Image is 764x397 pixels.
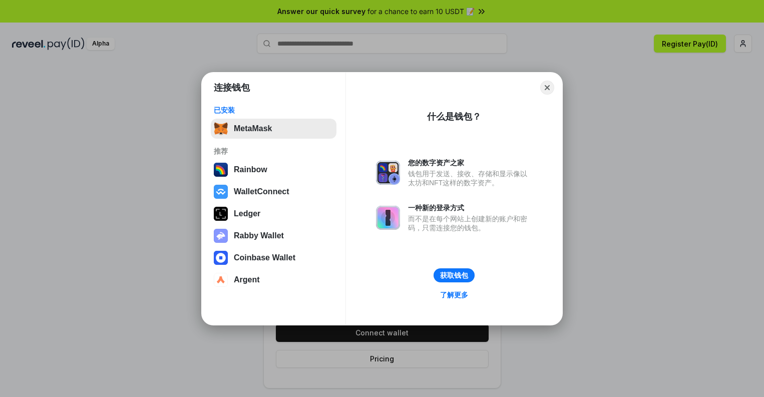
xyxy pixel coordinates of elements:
button: Ledger [211,204,336,224]
div: 钱包用于发送、接收、存储和显示像以太坊和NFT这样的数字资产。 [408,169,532,187]
h1: 连接钱包 [214,82,250,94]
a: 了解更多 [434,288,474,301]
img: svg+xml,%3Csvg%20xmlns%3D%22http%3A%2F%2Fwww.w3.org%2F2000%2Fsvg%22%20width%3D%2228%22%20height%3... [214,207,228,221]
button: Coinbase Wallet [211,248,336,268]
div: 推荐 [214,147,333,156]
div: WalletConnect [234,187,289,196]
button: 获取钱包 [434,268,475,282]
div: Ledger [234,209,260,218]
div: 获取钱包 [440,271,468,280]
div: MetaMask [234,124,272,133]
div: 您的数字资产之家 [408,158,532,167]
div: 而不是在每个网站上创建新的账户和密码，只需连接您的钱包。 [408,214,532,232]
div: Rainbow [234,165,267,174]
div: Coinbase Wallet [234,253,295,262]
img: svg+xml,%3Csvg%20xmlns%3D%22http%3A%2F%2Fwww.w3.org%2F2000%2Fsvg%22%20fill%3D%22none%22%20viewBox... [376,161,400,185]
button: Argent [211,270,336,290]
img: svg+xml,%3Csvg%20width%3D%2228%22%20height%3D%2228%22%20viewBox%3D%220%200%2028%2028%22%20fill%3D... [214,185,228,199]
div: Rabby Wallet [234,231,284,240]
button: Rainbow [211,160,336,180]
button: MetaMask [211,119,336,139]
img: svg+xml,%3Csvg%20width%3D%2228%22%20height%3D%2228%22%20viewBox%3D%220%200%2028%2028%22%20fill%3D... [214,251,228,265]
div: 什么是钱包？ [427,111,481,123]
div: Argent [234,275,260,284]
div: 一种新的登录方式 [408,203,532,212]
button: Close [540,81,554,95]
button: Rabby Wallet [211,226,336,246]
div: 了解更多 [440,290,468,299]
div: 已安装 [214,106,333,115]
img: svg+xml,%3Csvg%20fill%3D%22none%22%20height%3D%2233%22%20viewBox%3D%220%200%2035%2033%22%20width%... [214,122,228,136]
img: svg+xml,%3Csvg%20width%3D%22120%22%20height%3D%22120%22%20viewBox%3D%220%200%20120%20120%22%20fil... [214,163,228,177]
img: svg+xml,%3Csvg%20width%3D%2228%22%20height%3D%2228%22%20viewBox%3D%220%200%2028%2028%22%20fill%3D... [214,273,228,287]
img: svg+xml,%3Csvg%20xmlns%3D%22http%3A%2F%2Fwww.w3.org%2F2000%2Fsvg%22%20fill%3D%22none%22%20viewBox... [214,229,228,243]
button: WalletConnect [211,182,336,202]
img: svg+xml,%3Csvg%20xmlns%3D%22http%3A%2F%2Fwww.w3.org%2F2000%2Fsvg%22%20fill%3D%22none%22%20viewBox... [376,206,400,230]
